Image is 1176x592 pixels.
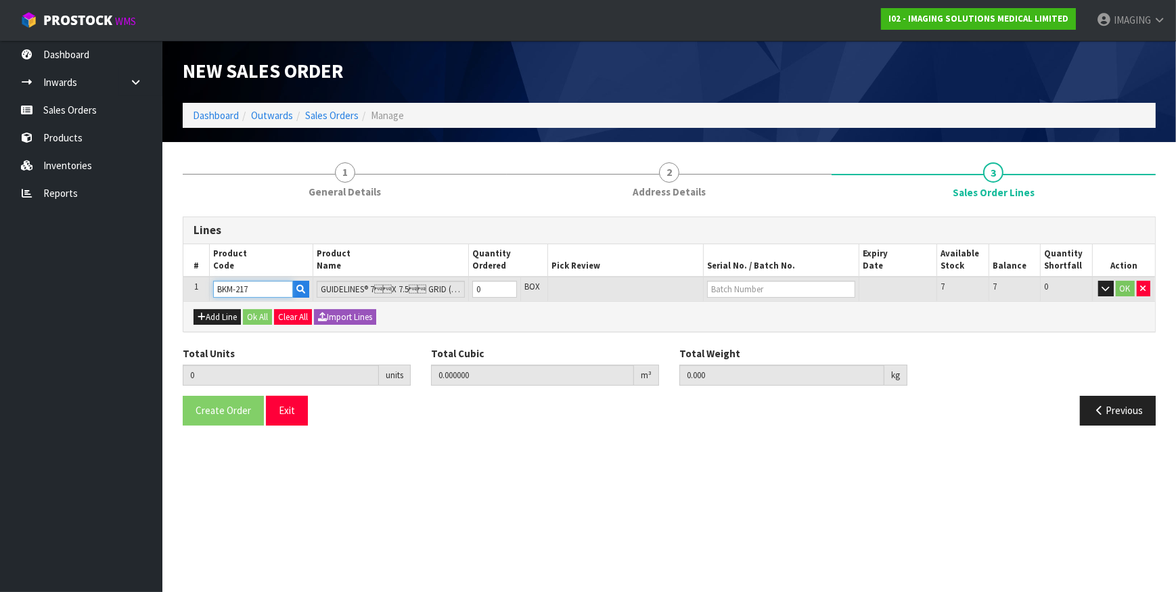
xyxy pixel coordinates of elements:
th: Pick Review [547,244,703,277]
span: BOX [524,281,540,292]
th: Available Stock [937,244,989,277]
th: Expiry Date [859,244,937,277]
a: Sales Orders [305,109,359,122]
span: 3 [983,162,1003,183]
th: Quantity Ordered [469,244,548,277]
span: General Details [309,185,381,199]
div: m³ [634,365,659,386]
button: Exit [266,396,308,425]
input: Name [317,281,465,298]
input: Total Units [183,365,379,386]
span: 1 [335,162,355,183]
a: Outwards [251,109,293,122]
button: Previous [1080,396,1156,425]
label: Total Units [183,346,235,361]
span: 1 [194,281,198,292]
input: Code [213,281,293,298]
input: Qty Ordered [472,281,517,298]
span: 2 [659,162,679,183]
div: kg [884,365,907,386]
label: Total Weight [679,346,740,361]
th: Action [1093,244,1155,277]
input: Batch Number [707,281,855,298]
th: Balance [989,244,1041,277]
button: Create Order [183,396,264,425]
th: Product Name [313,244,469,277]
span: 7 [941,281,945,292]
button: Add Line [194,309,241,325]
button: Import Lines [314,309,376,325]
button: OK [1116,281,1135,297]
span: IMAGING [1114,14,1151,26]
button: Ok All [243,309,272,325]
img: cube-alt.png [20,12,37,28]
h3: Lines [194,224,1145,237]
span: 7 [993,281,997,292]
span: ProStock [43,12,112,29]
input: Total Weight [679,365,884,386]
span: Sales Order Lines [953,185,1035,200]
div: units [379,365,411,386]
span: Address Details [633,185,706,199]
th: Quantity Shortfall [1041,244,1093,277]
input: Total Cubic [431,365,634,386]
button: Clear All [274,309,312,325]
label: Total Cubic [431,346,484,361]
th: Serial No. / Batch No. [704,244,859,277]
a: Dashboard [193,109,239,122]
small: WMS [115,15,136,28]
span: Create Order [196,404,251,417]
th: Product Code [209,244,313,277]
strong: I02 - IMAGING SOLUTIONS MEDICAL LIMITED [888,13,1068,24]
span: 0 [1044,281,1048,292]
span: Sales Order Lines [183,206,1156,436]
span: New Sales Order [183,59,343,83]
span: Manage [371,109,404,122]
th: # [183,244,209,277]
